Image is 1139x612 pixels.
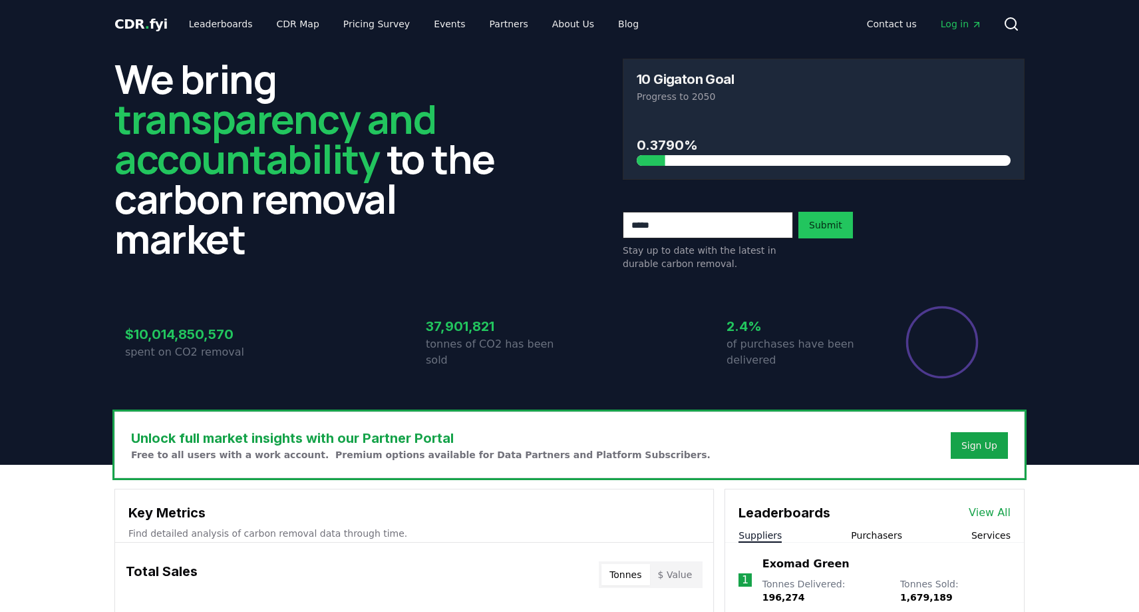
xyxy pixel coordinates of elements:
[637,73,734,86] h3: 10 Gigaton Goal
[125,344,269,360] p: spent on CO2 removal
[423,12,476,36] a: Events
[266,12,330,36] a: CDR Map
[961,439,997,452] a: Sign Up
[762,556,850,572] a: Exomad Green
[905,305,979,380] div: Percentage of sales delivered
[637,90,1011,103] p: Progress to 2050
[114,15,168,33] a: CDR.fyi
[178,12,263,36] a: Leaderboards
[971,529,1011,542] button: Services
[114,91,436,186] span: transparency and accountability
[178,12,649,36] nav: Main
[607,12,649,36] a: Blog
[930,12,993,36] a: Log in
[125,324,269,344] h3: $10,014,850,570
[851,529,902,542] button: Purchasers
[941,17,982,31] span: Log in
[114,16,168,32] span: CDR fyi
[623,244,793,270] p: Stay up to date with the latest in durable carbon removal.
[727,316,870,336] h3: 2.4%
[762,592,805,603] span: 196,274
[479,12,539,36] a: Partners
[333,12,420,36] a: Pricing Survey
[900,577,1011,604] p: Tonnes Sold :
[900,592,953,603] span: 1,679,189
[126,561,198,588] h3: Total Sales
[742,572,748,588] p: 1
[542,12,605,36] a: About Us
[856,12,927,36] a: Contact us
[426,316,569,336] h3: 37,901,821
[969,505,1011,521] a: View All
[145,16,150,32] span: .
[727,336,870,368] p: of purchases have been delivered
[637,135,1011,155] h3: 0.3790%
[798,212,853,238] button: Submit
[601,564,649,585] button: Tonnes
[738,503,830,523] h3: Leaderboards
[762,577,887,604] p: Tonnes Delivered :
[856,12,993,36] nav: Main
[114,59,516,258] h2: We bring to the carbon removal market
[426,336,569,368] p: tonnes of CO2 has been sold
[650,564,701,585] button: $ Value
[131,428,711,448] h3: Unlock full market insights with our Partner Portal
[951,432,1008,459] button: Sign Up
[128,503,700,523] h3: Key Metrics
[738,529,782,542] button: Suppliers
[128,527,700,540] p: Find detailed analysis of carbon removal data through time.
[131,448,711,461] p: Free to all users with a work account. Premium options available for Data Partners and Platform S...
